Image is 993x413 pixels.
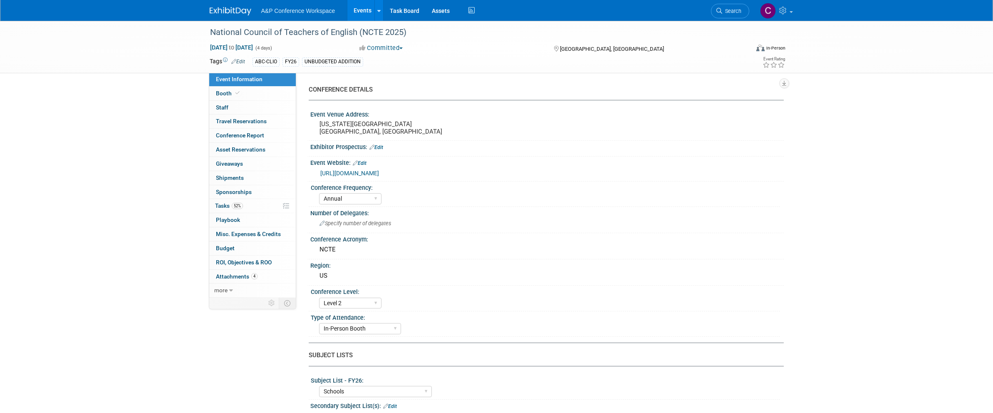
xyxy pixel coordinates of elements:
[309,85,778,94] div: CONFERENCE DETAILS
[209,171,296,185] a: Shipments
[209,270,296,284] a: Attachments4
[310,233,784,244] div: Conference Acronym:
[310,157,784,167] div: Event Website:
[216,245,235,251] span: Budget
[232,203,243,209] span: 52%
[209,87,296,100] a: Booth
[216,146,265,153] span: Asset Reservations
[216,216,240,223] span: Playbook
[383,403,397,409] a: Edit
[319,120,498,135] pre: [US_STATE][GEOGRAPHIC_DATA] [GEOGRAPHIC_DATA], [GEOGRAPHIC_DATA]
[711,4,749,18] a: Search
[214,287,228,294] span: more
[251,273,258,279] span: 4
[302,57,363,66] div: UNBUDGETED ADDITION
[317,243,778,256] div: NCTE
[216,259,272,266] span: ROI, Objectives & ROO
[216,90,241,97] span: Booth
[209,129,296,142] a: Conference Report
[265,298,279,309] td: Personalize Event Tab Strip
[560,46,664,52] span: [GEOGRAPHIC_DATA], [GEOGRAPHIC_DATA]
[760,3,776,19] img: Christine Ritchlin
[207,25,737,40] div: National Council of Teachers of English (NCTE 2025)
[310,141,784,152] div: Exhibitor Prospectus:
[317,269,778,282] div: US
[320,170,379,177] a: [URL][DOMAIN_NAME]
[279,298,296,309] td: Toggle Event Tabs
[209,213,296,227] a: Playbook
[766,45,785,51] div: In-Person
[216,132,264,139] span: Conference Report
[231,59,245,65] a: Edit
[210,7,251,15] img: ExhibitDay
[700,43,786,56] div: Event Format
[209,72,296,86] a: Event Information
[310,207,784,217] div: Number of Delegates:
[209,241,296,255] a: Budget
[319,220,391,226] span: Specify number of delegates
[215,202,243,209] span: Tasks
[282,57,299,66] div: FY26
[216,189,252,195] span: Sponsorships
[311,182,780,192] div: Conference Frequency:
[210,44,253,51] span: [DATE] [DATE]
[756,45,765,51] img: Format-Inperson.png
[209,101,296,114] a: Staff
[216,174,244,181] span: Shipments
[311,311,780,322] div: Type of Attendance:
[311,286,780,296] div: Conference Level:
[216,231,281,237] span: Misc. Expenses & Credits
[255,45,272,51] span: (4 days)
[357,44,406,52] button: Committed
[209,284,296,297] a: more
[209,114,296,128] a: Travel Reservations
[209,227,296,241] a: Misc. Expenses & Credits
[763,57,785,61] div: Event Rating
[216,104,228,111] span: Staff
[216,118,267,124] span: Travel Reservations
[209,143,296,157] a: Asset Reservations
[228,44,235,51] span: to
[311,374,780,385] div: Subject List - FY26:
[209,185,296,199] a: Sponsorships
[209,157,296,171] a: Giveaways
[216,273,258,280] span: Attachments
[209,256,296,269] a: ROI, Objectives & ROO
[310,259,784,270] div: Region:
[309,351,778,360] div: SUBJECT LISTS
[253,57,280,66] div: ABC-CLIO
[261,7,335,14] span: A&P Conference Workspace
[369,144,383,150] a: Edit
[216,160,243,167] span: Giveaways
[216,76,262,82] span: Event Information
[209,199,296,213] a: Tasks52%
[353,160,366,166] a: Edit
[310,108,784,119] div: Event Venue Address:
[310,400,784,411] div: Secondary Subject List(s):
[235,91,240,95] i: Booth reservation complete
[210,57,245,67] td: Tags
[722,8,741,14] span: Search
